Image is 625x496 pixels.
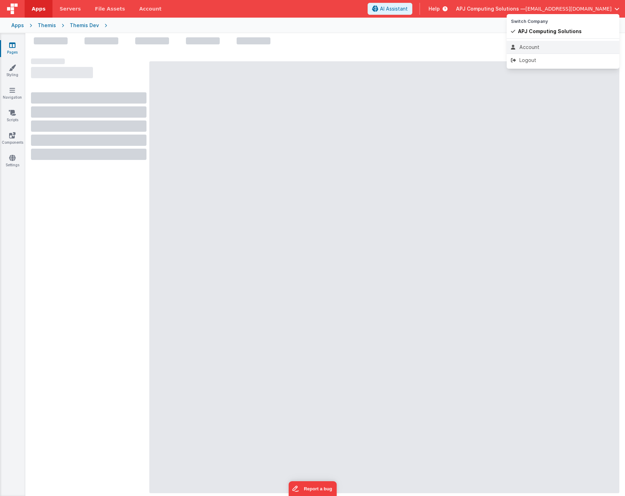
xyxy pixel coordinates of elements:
h5: Switch Company [511,19,615,24]
div: Account [511,44,615,51]
div: Options [507,14,619,69]
div: Logout [511,57,615,64]
iframe: Marker.io feedback button [288,481,337,496]
span: APJ Computing Solutions [518,28,582,35]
